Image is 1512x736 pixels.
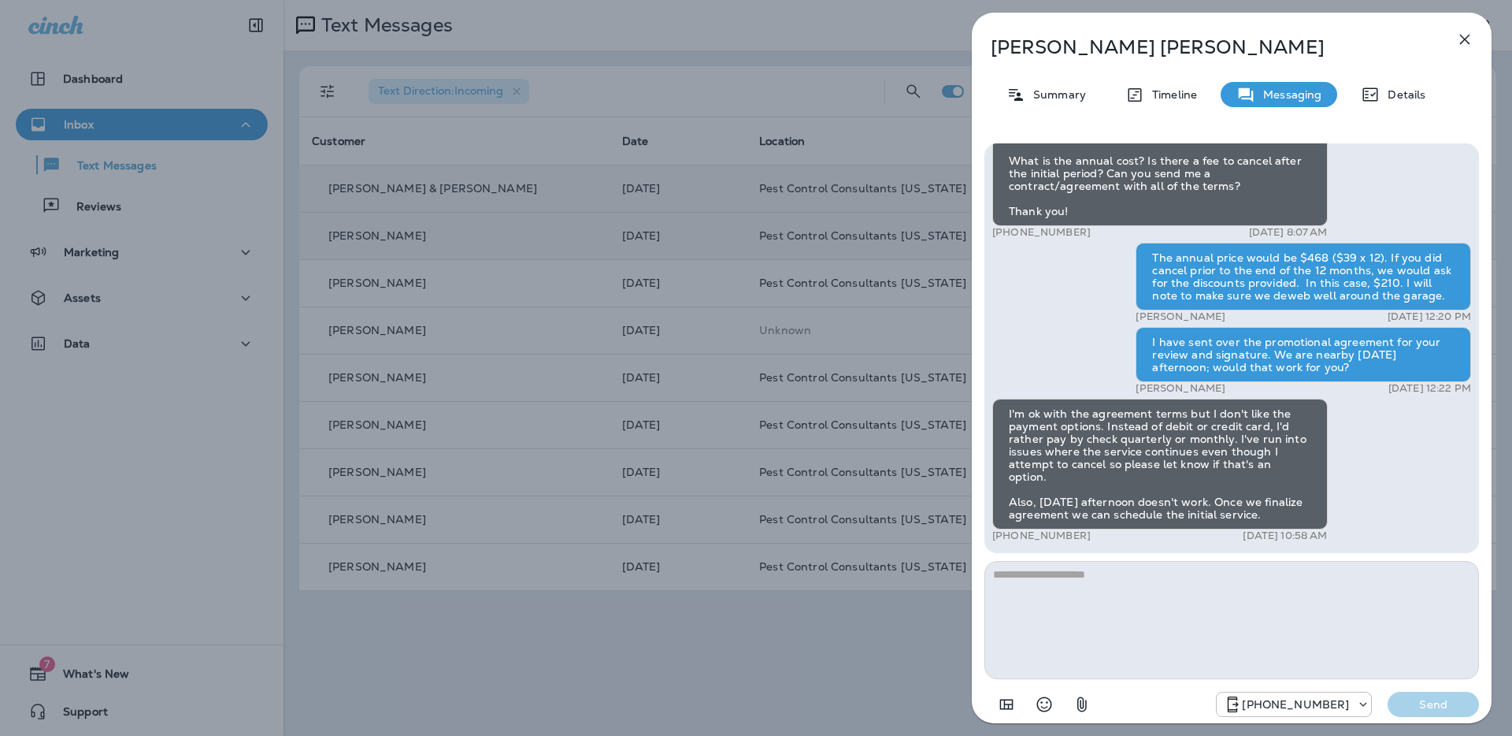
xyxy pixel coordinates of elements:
[1136,327,1471,382] div: I have sent over the promotional agreement for your review and signature. We are nearby [DATE] af...
[1380,88,1425,101] p: Details
[991,689,1022,720] button: Add in a premade template
[1136,382,1225,395] p: [PERSON_NAME]
[1388,382,1471,395] p: [DATE] 12:22 PM
[992,399,1328,530] div: I'm ok with the agreement terms but I don't like the payment options. Instead of debit or credit ...
[1136,310,1225,323] p: [PERSON_NAME]
[991,36,1421,58] p: [PERSON_NAME] [PERSON_NAME]
[1217,695,1371,714] div: +1 (815) 998-9676
[1249,226,1328,239] p: [DATE] 8:07 AM
[992,530,1091,542] p: [PHONE_NUMBER]
[1144,88,1197,101] p: Timeline
[1028,689,1060,720] button: Select an emoji
[1025,88,1086,101] p: Summary
[1388,310,1471,323] p: [DATE] 12:20 PM
[1243,530,1327,542] p: [DATE] 10:58 AM
[992,95,1328,226] div: Ok, this sounds good. I'd also like you to spray inside the garage and knock down any spider webs...
[1136,243,1471,310] div: The annual price would be $468 ($39 x 12). If you did cancel prior to the end of the 12 months, w...
[1242,698,1349,711] p: [PHONE_NUMBER]
[992,226,1091,239] p: [PHONE_NUMBER]
[1255,88,1321,101] p: Messaging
